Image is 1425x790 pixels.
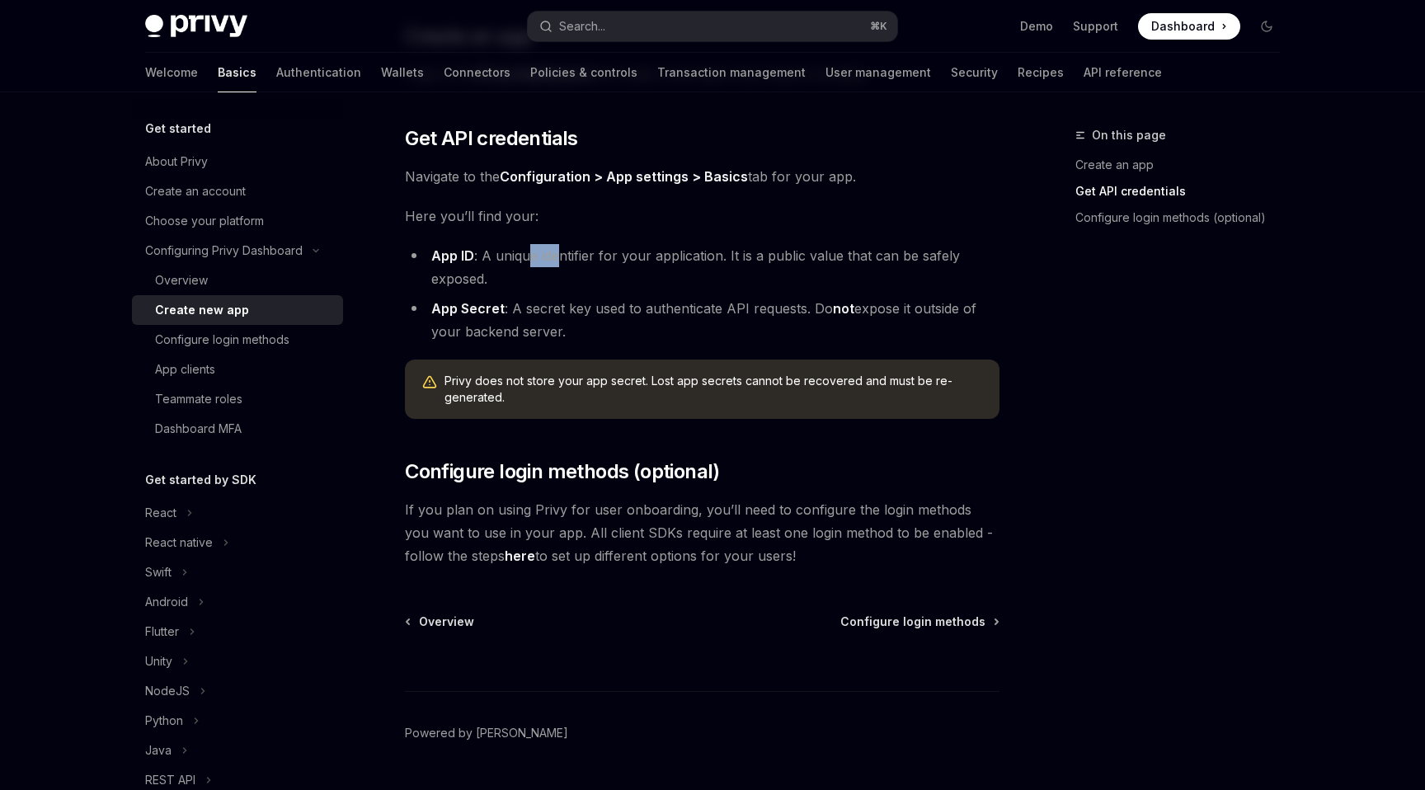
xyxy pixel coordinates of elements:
[145,533,213,553] div: React native
[405,165,999,188] span: Navigate to the tab for your app.
[155,330,289,350] div: Configure login methods
[145,592,188,612] div: Android
[405,297,999,343] li: : A secret key used to authenticate API requests. Do expose it outside of your backend server.
[505,548,535,565] a: here
[1253,13,1280,40] button: Toggle dark mode
[1075,178,1293,205] a: Get API credentials
[145,119,211,139] h5: Get started
[421,374,438,391] svg: Warning
[132,384,343,414] a: Teammate roles
[145,181,246,201] div: Create an account
[132,266,343,295] a: Overview
[431,247,474,264] strong: App ID
[132,176,343,206] a: Create an account
[1020,18,1053,35] a: Demo
[1138,13,1240,40] a: Dashboard
[132,206,343,236] a: Choose your platform
[145,770,195,790] div: REST API
[381,53,424,92] a: Wallets
[276,53,361,92] a: Authentication
[145,741,172,760] div: Java
[155,360,215,379] div: App clients
[500,168,748,186] a: Configuration > App settings > Basics
[145,241,303,261] div: Configuring Privy Dashboard
[1084,53,1162,92] a: API reference
[405,205,999,228] span: Here you’ll find your:
[840,614,985,630] span: Configure login methods
[145,152,208,172] div: About Privy
[145,622,179,642] div: Flutter
[951,53,998,92] a: Security
[405,498,999,567] span: If you plan on using Privy for user onboarding, you’ll need to configure the login methods you wa...
[132,325,343,355] a: Configure login methods
[145,562,172,582] div: Swift
[405,725,568,741] a: Powered by [PERSON_NAME]
[145,53,198,92] a: Welcome
[155,389,242,409] div: Teammate roles
[218,53,256,92] a: Basics
[825,53,931,92] a: User management
[155,419,242,439] div: Dashboard MFA
[1075,152,1293,178] a: Create an app
[145,211,264,231] div: Choose your platform
[132,147,343,176] a: About Privy
[405,244,999,290] li: : A unique identifier for your application. It is a public value that can be safely exposed.
[444,373,983,406] span: Privy does not store your app secret. Lost app secrets cannot be recovered and must be re-generated.
[657,53,806,92] a: Transaction management
[132,295,343,325] a: Create new app
[1018,53,1064,92] a: Recipes
[145,15,247,38] img: dark logo
[407,614,474,630] a: Overview
[145,651,172,671] div: Unity
[419,614,474,630] span: Overview
[530,53,637,92] a: Policies & controls
[1151,18,1215,35] span: Dashboard
[840,614,998,630] a: Configure login methods
[870,20,887,33] span: ⌘ K
[444,53,510,92] a: Connectors
[559,16,605,36] div: Search...
[145,503,176,523] div: React
[132,414,343,444] a: Dashboard MFA
[155,270,208,290] div: Overview
[145,470,256,490] h5: Get started by SDK
[1073,18,1118,35] a: Support
[833,300,854,317] strong: not
[145,681,190,701] div: NodeJS
[405,458,720,485] span: Configure login methods (optional)
[145,711,183,731] div: Python
[132,355,343,384] a: App clients
[155,300,249,320] div: Create new app
[1075,205,1293,231] a: Configure login methods (optional)
[405,125,578,152] span: Get API credentials
[431,300,505,317] strong: App Secret
[1092,125,1166,145] span: On this page
[528,12,897,41] button: Search...⌘K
